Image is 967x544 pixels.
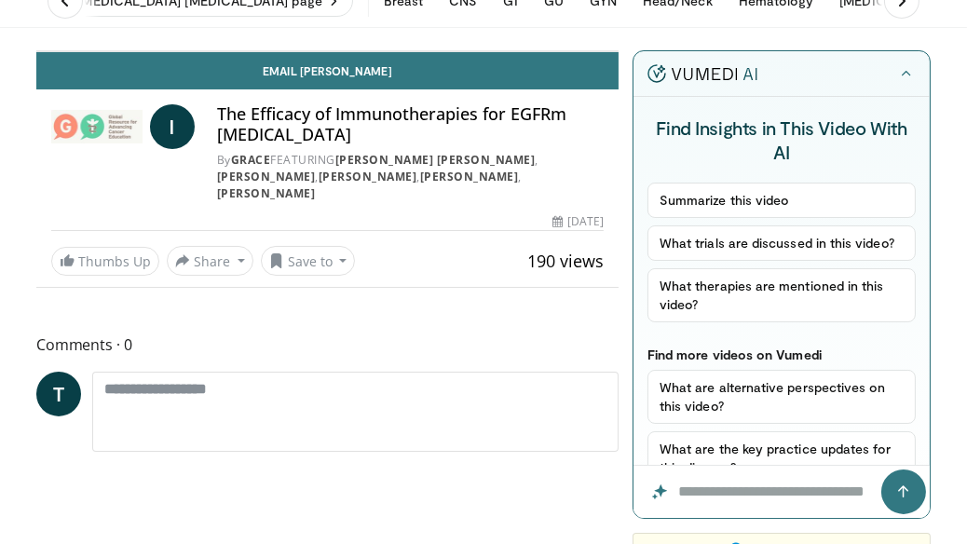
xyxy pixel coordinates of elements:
img: vumedi-ai-logo.v2.svg [647,64,757,83]
button: What therapies are mentioned in this video? [647,268,916,322]
span: Comments 0 [36,333,619,357]
a: [PERSON_NAME] [420,169,519,184]
a: T [36,372,81,416]
button: Save to [261,246,356,276]
img: GRACE [51,104,143,149]
a: [PERSON_NAME] [217,185,316,201]
button: Summarize this video [647,183,916,218]
div: [DATE] [553,213,604,230]
input: Question for the AI [633,466,930,518]
h4: The Efficacy of Immunotherapies for EGFRm [MEDICAL_DATA] [217,104,604,144]
a: I [150,104,195,149]
button: What are the key practice updates for this disease? [647,431,916,485]
button: What are alternative perspectives on this video? [647,370,916,424]
button: What trials are discussed in this video? [647,225,916,261]
p: Find more videos on Vumedi [647,347,916,362]
button: Share [167,246,253,276]
a: Email [PERSON_NAME] [36,52,619,89]
a: [PERSON_NAME] [217,169,316,184]
a: [PERSON_NAME] [319,169,417,184]
div: By FEATURING , , , , [217,152,604,202]
h4: Find Insights in This Video With AI [647,116,916,164]
a: GRACE [231,152,271,168]
span: 190 views [527,250,604,272]
a: Thumbs Up [51,247,159,276]
a: [PERSON_NAME] [PERSON_NAME] [335,152,536,168]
